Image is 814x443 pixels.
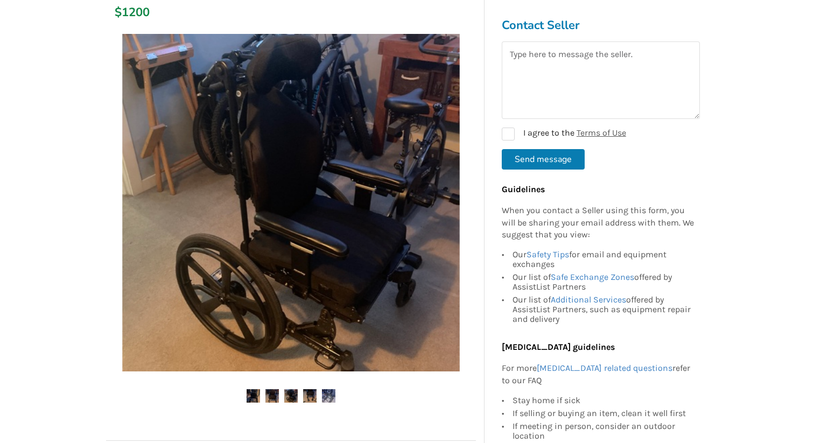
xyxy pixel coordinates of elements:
[577,128,626,138] a: Terms of Use
[284,389,298,403] img: stellar glt manual tilt wheelchair -wheelchair-mobility-surrey-assistlist-listing
[265,389,279,403] img: stellar glt manual tilt wheelchair -wheelchair-mobility-surrey-assistlist-listing
[502,342,615,353] b: [MEDICAL_DATA] guidelines
[551,295,626,305] a: Additional Services
[513,250,694,271] div: Our for email and equipment exchanges
[513,294,694,325] div: Our list of offered by AssistList Partners, such as equipment repair and delivery
[527,250,569,260] a: Safety Tips
[303,389,317,403] img: stellar glt manual tilt wheelchair -wheelchair-mobility-surrey-assistlist-listing
[115,5,121,20] div: $1200
[537,363,672,373] a: [MEDICAL_DATA] related questions
[502,205,694,242] p: When you contact a Seller using this form, you will be sharing your email address with them. We s...
[247,389,260,403] img: stellar glt manual tilt wheelchair -wheelchair-mobility-surrey-assistlist-listing
[513,420,694,442] div: If meeting in person, consider an outdoor location
[502,362,694,387] p: For more refer to our FAQ
[322,389,335,403] img: stellar glt manual tilt wheelchair -wheelchair-mobility-surrey-assistlist-listing
[502,18,700,33] h3: Contact Seller
[502,149,585,170] button: Send message
[513,396,694,407] div: Stay home if sick
[551,272,634,283] a: Safe Exchange Zones
[513,271,694,294] div: Our list of offered by AssistList Partners
[502,128,626,140] label: I agree to the
[513,407,694,420] div: If selling or buying an item, clean it well first
[502,184,545,194] b: Guidelines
